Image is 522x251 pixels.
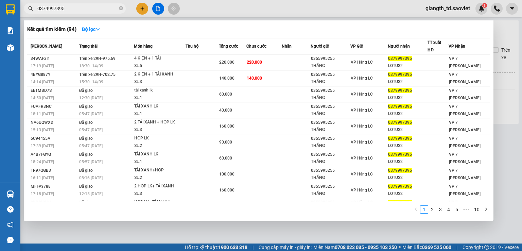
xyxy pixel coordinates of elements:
[350,44,363,49] span: VP Gửi
[31,167,77,174] div: 1R97QGB3
[134,199,185,206] div: HỘP LK+ TẢI XANH
[79,64,103,68] span: 18:30 - 14/09
[27,26,76,33] h3: Kết quả tìm kiếm ( 94 )
[311,62,350,69] div: THẮNG
[449,168,481,180] span: VP 7 [PERSON_NAME]
[449,104,481,116] span: VP 7 [PERSON_NAME]
[31,55,77,62] div: 34WAF3I1
[219,60,234,65] span: 220.000
[31,191,54,196] span: 17:18 [DATE]
[31,199,77,206] div: 8KBGXC9J
[119,5,123,12] span: close-circle
[311,167,350,174] div: 0355995255
[79,104,93,109] span: Đã giao
[134,167,185,174] div: TẢI XANH+HỘP
[134,119,185,126] div: 2 TẢI XANH + HỘP LK
[7,44,14,51] img: warehouse-icon
[79,44,98,49] span: Trạng thái
[79,56,116,61] span: Trên xe 29H-975.69
[6,4,15,15] img: logo-vxr
[388,62,427,69] div: LOTUS2
[31,80,54,84] span: 14:14 [DATE]
[219,92,232,97] span: 60.000
[79,96,103,100] span: 12:30 [DATE]
[351,124,373,129] span: VP Hàng LC
[311,126,350,133] div: THẮNG
[134,94,185,102] div: SL: 1
[79,184,93,189] span: Đã giao
[311,87,350,94] div: 0355995255
[31,151,77,158] div: A4B7FGYG
[351,188,373,193] span: VP Hàng LC
[388,44,410,49] span: Người nhận
[311,78,350,85] div: THẮNG
[79,160,103,164] span: 05:57 [DATE]
[351,60,373,65] span: VP Hàng LC
[31,128,54,132] span: 15:13 [DATE]
[79,136,93,141] span: Đã giao
[437,206,444,213] a: 3
[388,110,427,117] div: LOTUS2
[134,174,185,182] div: SL: 2
[484,207,488,211] span: right
[311,71,350,78] div: 0355995255
[388,142,427,149] div: LOTUS2
[449,152,481,164] span: VP 7 [PERSON_NAME]
[247,60,262,65] span: 220.000
[311,55,350,62] div: 0355995255
[31,183,77,190] div: MFFAY788
[388,126,427,133] div: LOTUS2
[388,120,412,125] span: 0379997395
[388,72,412,77] span: 0379997395
[76,24,106,35] button: Bộ lọcdown
[37,5,118,12] input: Tìm tên, số ĐT hoặc mã đơn
[282,44,292,49] span: Nhãn
[79,200,93,205] span: Đã giao
[134,103,185,110] div: TẢI XANH LK
[453,205,461,214] li: 5
[31,175,54,180] span: 16:11 [DATE]
[82,27,100,32] strong: Bộ lọc
[134,78,185,86] div: SL: 3
[311,199,350,206] div: 0355995255
[79,175,103,180] span: 08:16 [DATE]
[461,205,472,214] li: Next 5 Pages
[186,44,198,49] span: Thu hộ
[449,136,481,148] span: VP 7 [PERSON_NAME]
[388,184,412,189] span: 0379997395
[351,108,373,113] span: VP Hàng LC
[95,27,100,32] span: down
[311,142,350,149] div: THẮNG
[28,6,33,11] span: search
[311,190,350,197] div: THẮNG
[79,152,93,157] span: Đã giao
[311,151,350,158] div: 0355995255
[311,158,350,165] div: THẮNG
[7,27,14,34] img: solution-icon
[449,56,481,68] span: VP 7 [PERSON_NAME]
[388,104,412,109] span: 0379997395
[31,160,54,164] span: 18:24 [DATE]
[414,207,418,211] span: left
[219,172,234,177] span: 100.000
[449,72,481,84] span: VP 7 [PERSON_NAME]
[428,205,436,214] li: 2
[79,88,93,93] span: Đã giao
[311,174,350,181] div: THẮNG
[311,119,350,126] div: 0355995255
[388,168,412,173] span: 0379997395
[351,140,373,145] span: VP Hàng LC
[388,78,427,85] div: LOTUS2
[388,190,427,197] div: LOTUS2
[388,136,412,141] span: 0379997395
[311,183,350,190] div: 0355995255
[31,71,77,78] div: 4BYG887Y
[31,96,54,100] span: 14:50 [DATE]
[134,142,185,150] div: SL: 2
[31,87,77,94] div: EE1MBD7S
[388,56,412,61] span: 0379997395
[7,221,14,228] span: notification
[311,94,350,101] div: THẮNG
[31,64,54,68] span: 17:19 [DATE]
[219,140,232,145] span: 90.000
